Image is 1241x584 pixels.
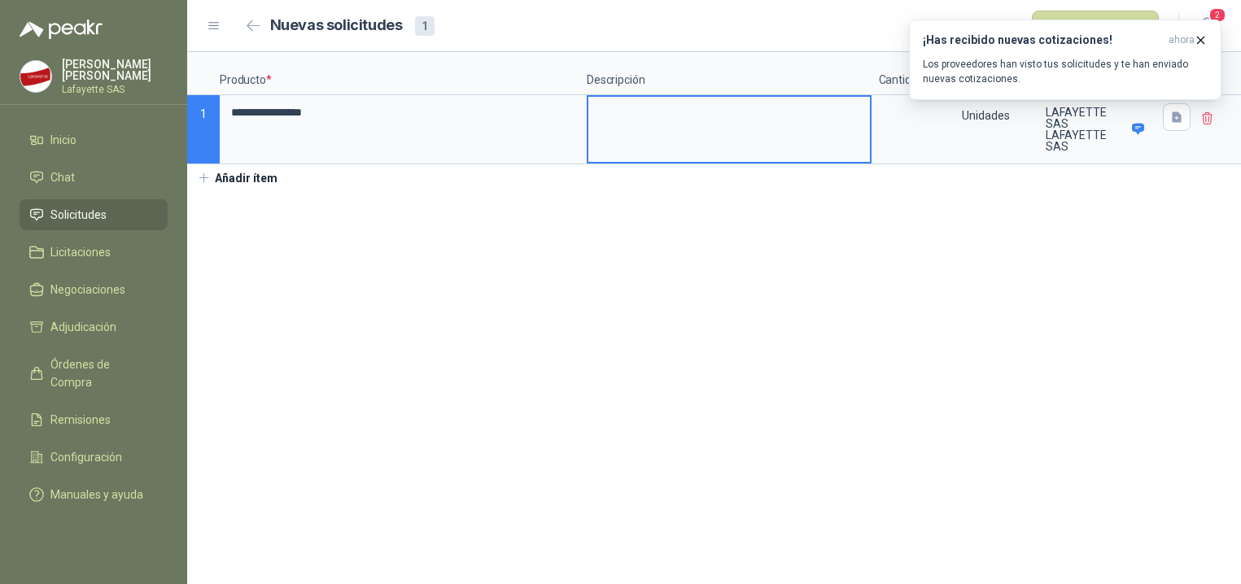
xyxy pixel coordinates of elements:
img: Logo peakr [20,20,103,39]
a: Solicitudes [20,199,168,230]
span: Adjudicación [50,318,116,336]
span: Manuales y ayuda [50,486,143,503]
span: Solicitudes [50,206,107,224]
p: [PERSON_NAME] [PERSON_NAME] [62,59,168,81]
p: Lafayette SAS [62,85,168,94]
div: Unidades [938,97,1033,134]
a: Negociaciones [20,274,168,305]
span: Remisiones [50,411,111,429]
span: Órdenes de Compra [50,355,152,391]
a: Órdenes de Compra [20,349,168,398]
p: Producto [220,52,587,95]
button: Añadir ítem [187,164,287,192]
h3: ¡Has recibido nuevas cotizaciones! [923,33,1162,47]
span: Licitaciones [50,243,111,261]
span: Configuración [50,448,122,466]
div: 1 [415,16,435,36]
p: Cantidad [872,52,937,95]
p: Los proveedores han visto tus solicitudes y te han enviado nuevas cotizaciones. [923,57,1208,86]
p: 1 [187,95,220,164]
span: Negociaciones [50,281,125,299]
img: Company Logo [20,61,51,92]
span: Chat [50,168,75,186]
a: Remisiones [20,404,168,435]
a: Chat [20,162,168,193]
span: 2 [1208,7,1226,23]
a: Configuración [20,442,168,473]
a: Adjudicación [20,312,168,342]
span: Inicio [50,131,76,149]
button: 2 [1192,11,1221,41]
p: Descripción [587,52,872,95]
span: ahora [1169,33,1195,47]
a: Inicio [20,124,168,155]
a: Licitaciones [20,237,168,268]
a: Manuales y ayuda [20,479,168,510]
button: ¡Has recibido nuevas cotizaciones!ahora Los proveedores han visto tus solicitudes y te han enviad... [909,20,1221,100]
button: Publicar solicitudes [1032,11,1159,41]
p: LAFAYETTE SAS LAFAYETTE SAS [1046,107,1126,152]
h2: Nuevas solicitudes [270,14,403,37]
